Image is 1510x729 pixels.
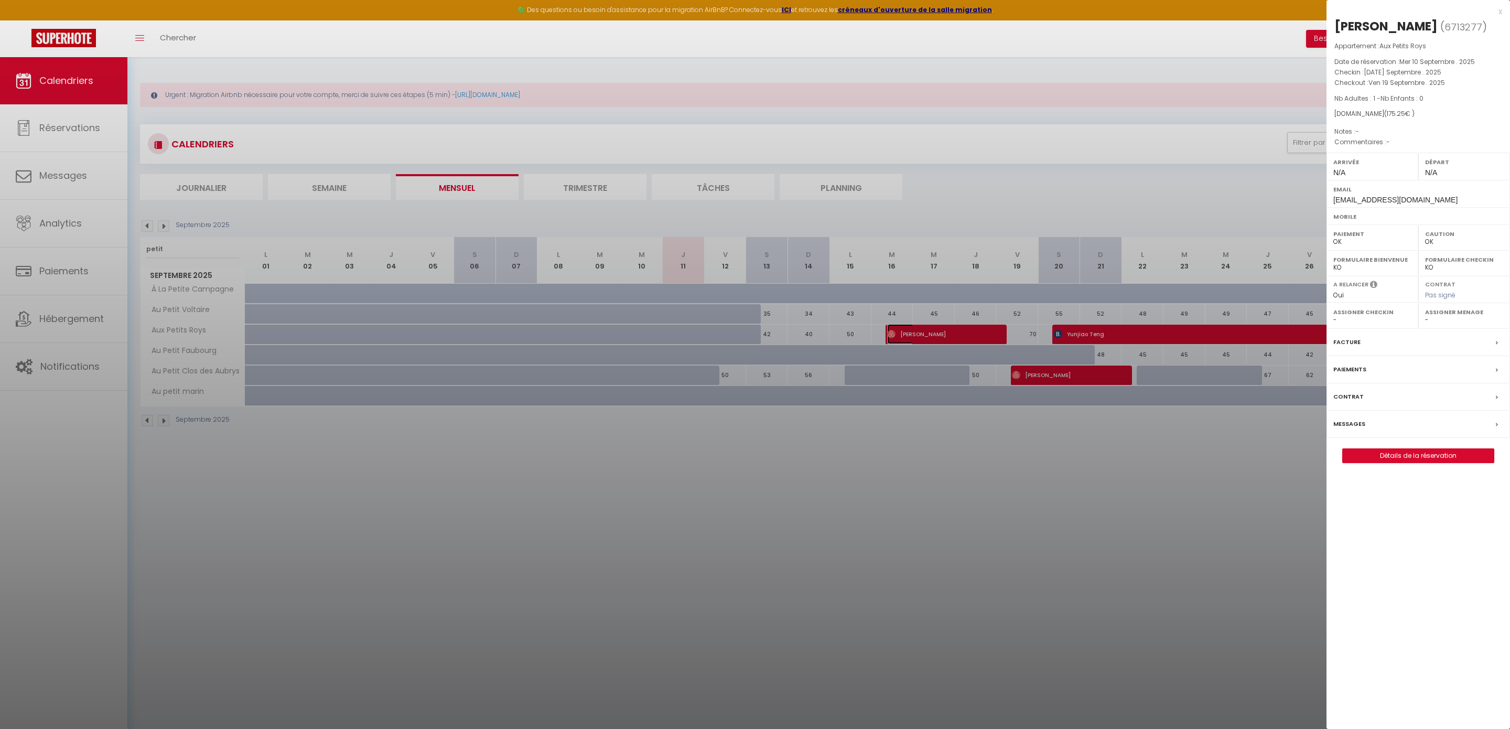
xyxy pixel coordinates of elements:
label: Messages [1333,419,1365,430]
p: Appartement : [1334,41,1502,51]
label: Caution [1425,229,1503,239]
label: Assigner Menage [1425,307,1503,317]
p: Date de réservation : [1334,57,1502,67]
p: Commentaires : [1334,137,1502,147]
label: Paiements [1333,364,1366,375]
span: Nb Adultes : 1 - [1334,94,1423,103]
div: x [1326,5,1502,18]
p: Notes : [1334,126,1502,137]
label: Mobile [1333,211,1503,222]
button: Ouvrir le widget de chat LiveChat [8,4,40,36]
label: Contrat [1425,280,1455,287]
label: Départ [1425,157,1503,167]
span: N/A [1333,168,1345,177]
label: Email [1333,184,1503,195]
label: Arrivée [1333,157,1411,167]
label: Formulaire Checkin [1425,254,1503,265]
span: Pas signé [1425,291,1455,299]
div: [PERSON_NAME] [1334,18,1438,35]
span: - [1386,137,1390,146]
span: 175.25 [1387,109,1405,118]
span: Nb Enfants : 0 [1380,94,1423,103]
label: Contrat [1333,391,1364,402]
p: Checkout : [1334,78,1502,88]
span: [EMAIL_ADDRESS][DOMAIN_NAME] [1333,196,1458,204]
span: 6713277 [1444,20,1482,34]
div: [DOMAIN_NAME] [1334,109,1502,119]
span: ( € ) [1384,109,1415,118]
span: Aux Petits Roys [1379,41,1426,50]
span: Ven 19 Septembre . 2025 [1368,78,1445,87]
label: Facture [1333,337,1361,348]
label: Paiement [1333,229,1411,239]
p: Checkin : [1334,67,1502,78]
label: Formulaire Bienvenue [1333,254,1411,265]
span: Mer 10 Septembre . 2025 [1399,57,1475,66]
span: N/A [1425,168,1437,177]
span: [DATE] Septembre . 2025 [1364,68,1441,77]
i: Sélectionner OUI si vous souhaiter envoyer les séquences de messages post-checkout [1370,280,1377,292]
label: Assigner Checkin [1333,307,1411,317]
span: - [1355,127,1359,136]
button: Détails de la réservation [1342,448,1494,463]
a: Détails de la réservation [1343,449,1494,463]
span: ( ) [1440,19,1487,34]
label: A relancer [1333,280,1368,289]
